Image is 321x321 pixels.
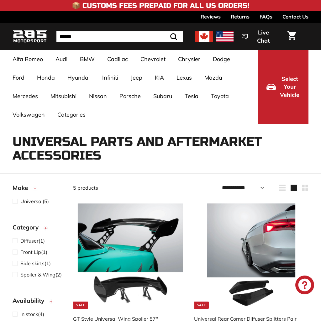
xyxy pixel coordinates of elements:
a: Cadillac [101,50,134,68]
a: Mitsubishi [44,87,83,105]
span: Select Your Vehicle [279,75,300,99]
a: Ford [6,68,31,87]
span: (4) [20,310,44,318]
span: Availability [13,296,49,305]
a: Returns [231,11,250,22]
a: Alfa Romeo [6,50,49,68]
span: Diffuser [20,238,39,244]
a: Porsche [113,87,147,105]
span: Spoiler & Wing [20,271,55,278]
input: Search [56,31,183,42]
a: BMW [74,50,101,68]
a: Audi [49,50,74,68]
a: Contact Us [282,11,308,22]
div: 5 products [73,184,191,192]
span: Universal [20,198,43,204]
span: (2) [20,271,62,278]
button: Category [13,221,63,237]
a: Chevrolet [134,50,172,68]
a: Volkswagen [6,105,51,124]
a: Honda [31,68,61,87]
a: Reviews [201,11,221,22]
a: Jeep [124,68,149,87]
span: Live Chat [251,29,276,45]
span: (1) [20,260,51,267]
a: Mercedes [6,87,44,105]
span: Make [13,183,33,192]
button: Select Your Vehicle [258,50,308,124]
a: Toyota [205,87,235,105]
a: Tesla [178,87,205,105]
span: In stock [20,311,38,317]
span: Category [13,223,43,232]
button: Availability [13,294,63,310]
span: (1) [20,248,47,256]
span: (5) [20,197,49,205]
button: Make [13,182,63,197]
a: Chrysler [172,50,207,68]
a: Infiniti [96,68,124,87]
h4: 📦 Customs Fees Prepaid for All US Orders! [72,2,249,9]
a: Categories [51,105,92,124]
a: Cart [284,26,300,47]
a: FAQs [260,11,272,22]
div: Sale [73,302,88,309]
inbox-online-store-chat: Shopify online store chat [293,276,316,296]
a: Mazda [198,68,229,87]
h1: Universal Parts and Aftermarket Accessories [13,135,308,162]
span: (1) [20,237,45,245]
span: Side skirts [20,260,45,266]
a: KIA [149,68,170,87]
a: Lexus [170,68,198,87]
a: Nissan [83,87,113,105]
a: Dodge [207,50,236,68]
a: Hyundai [61,68,96,87]
a: Subaru [147,87,178,105]
button: Live Chat [234,25,284,48]
div: Sale [194,302,209,309]
img: Logo_285_Motorsport_areodynamics_components [13,29,47,44]
span: Front Lip [20,249,41,255]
